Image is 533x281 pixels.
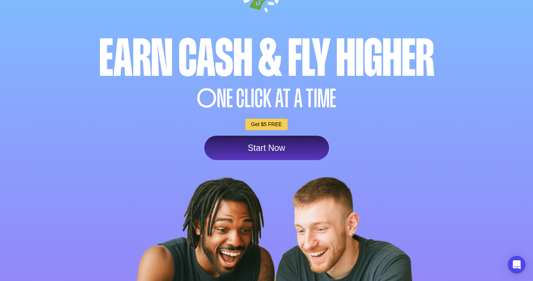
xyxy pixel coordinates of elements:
[55,86,478,111] div: NE CLICK AT A TIME
[508,256,526,274] div: Open Intercom Messenger
[245,119,287,130] a: Get $5 FREE
[204,136,329,160] a: Start Now
[55,33,478,84] div: Earn Cash & Fly higher
[197,86,217,111] span: O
